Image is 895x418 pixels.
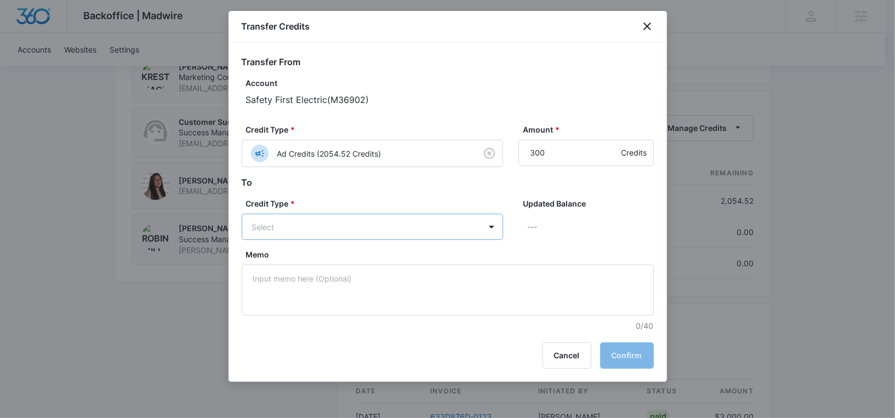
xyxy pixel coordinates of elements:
[242,55,654,68] h2: Transfer From
[527,214,654,240] p: ---
[242,20,310,33] h1: Transfer Credits
[543,342,591,369] button: Cancel
[622,140,647,166] div: Credits
[246,93,654,106] p: Safety First Electric ( M36902 )
[246,249,658,260] label: Memo
[246,124,508,135] label: Credit Type
[242,176,654,189] h2: To
[252,221,466,233] div: Select
[246,320,654,331] p: 0/40
[523,198,658,209] label: Updated Balance
[246,198,508,209] label: Credit Type
[277,148,381,159] p: Ad Credits (2054.52 Credits)
[641,20,654,33] button: close
[523,124,658,135] label: Amount
[481,145,498,162] button: Clear
[246,77,654,89] p: Account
